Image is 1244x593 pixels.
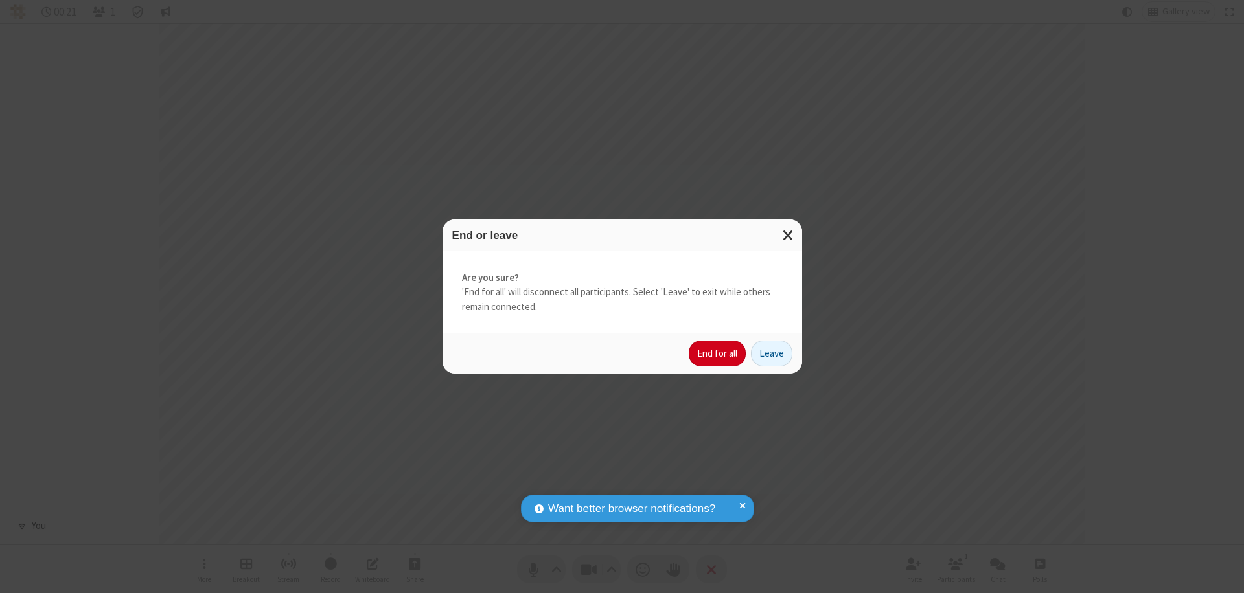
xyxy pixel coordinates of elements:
[775,219,802,251] button: Close modal
[462,271,783,285] strong: Are you sure?
[548,500,715,517] span: Want better browser notifications?
[452,229,792,241] h3: End or leave
[751,341,792,366] button: Leave
[689,341,746,366] button: End for all
[443,251,802,334] div: 'End for all' will disconnect all participants. Select 'Leave' to exit while others remain connec...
